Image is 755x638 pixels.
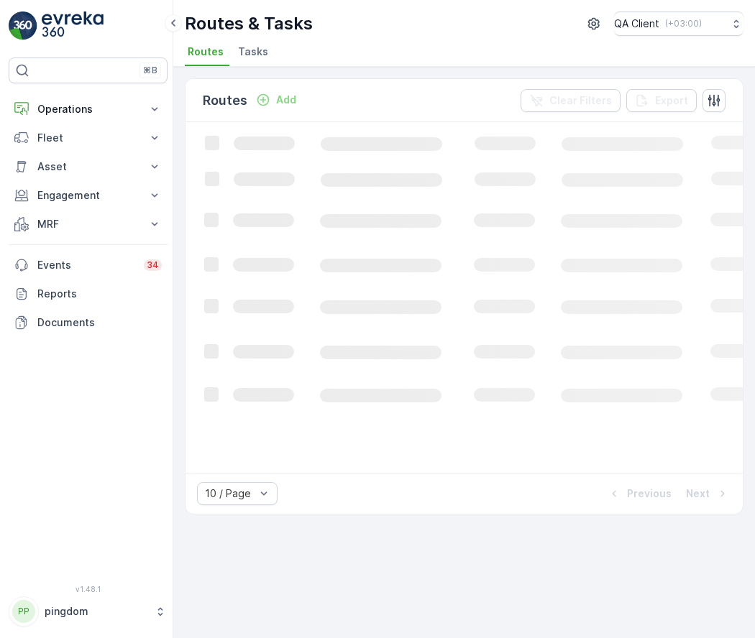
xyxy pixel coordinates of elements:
button: MRF [9,210,168,239]
p: Reports [37,287,162,301]
button: Add [250,91,302,108]
p: Events [37,258,135,272]
img: logo [9,11,37,40]
button: Next [685,485,731,502]
p: Previous [627,486,672,501]
button: Asset [9,152,168,181]
p: Routes [203,91,247,111]
p: Add [276,93,296,107]
p: Operations [37,102,139,116]
p: Routes & Tasks [185,12,313,35]
p: pingdom [45,604,147,619]
button: Fleet [9,124,168,152]
span: Tasks [238,45,268,59]
p: Engagement [37,188,139,203]
a: Documents [9,308,168,337]
p: Export [655,93,688,108]
span: v 1.48.1 [9,585,168,593]
img: logo_light-DOdMpM7g.png [42,11,104,40]
a: Events34 [9,251,168,279]
p: ⌘B [143,65,157,76]
button: Previous [605,485,673,502]
p: Next [686,486,710,501]
div: PP [12,600,35,623]
button: Operations [9,95,168,124]
button: PPpingdom [9,596,168,627]
p: Documents [37,315,162,330]
p: Clear Filters [549,93,612,108]
p: QA Client [614,17,659,31]
button: Engagement [9,181,168,210]
span: Routes [188,45,224,59]
button: Export [626,89,697,112]
p: 34 [147,259,159,271]
button: QA Client(+03:00) [614,11,743,36]
p: ( +03:00 ) [665,18,702,29]
p: Asset [37,159,139,174]
p: MRF [37,217,139,231]
p: Fleet [37,131,139,145]
a: Reports [9,279,168,308]
button: Clear Filters [521,89,621,112]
